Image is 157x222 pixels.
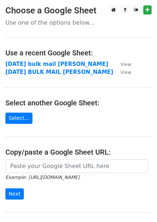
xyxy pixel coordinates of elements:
a: [DATE] bulk mail [PERSON_NAME] [5,61,108,67]
a: View [113,69,131,75]
p: Use one of the options below... [5,19,152,26]
h4: Copy/paste a Google Sheet URL: [5,148,152,156]
small: View [121,62,131,67]
a: View [113,61,131,67]
h3: Choose a Google Sheet [5,5,152,16]
h4: Use a recent Google Sheet: [5,49,152,57]
h4: Select another Google Sheet: [5,99,152,107]
small: Example: [URL][DOMAIN_NAME] [5,175,79,180]
a: [DATE] BULK MAIL [PERSON_NAME] [5,69,113,75]
iframe: Chat Widget [121,187,157,222]
a: Select... [5,113,32,124]
small: View [121,70,131,75]
input: Next [5,188,24,200]
input: Paste your Google Sheet URL here [5,159,148,173]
